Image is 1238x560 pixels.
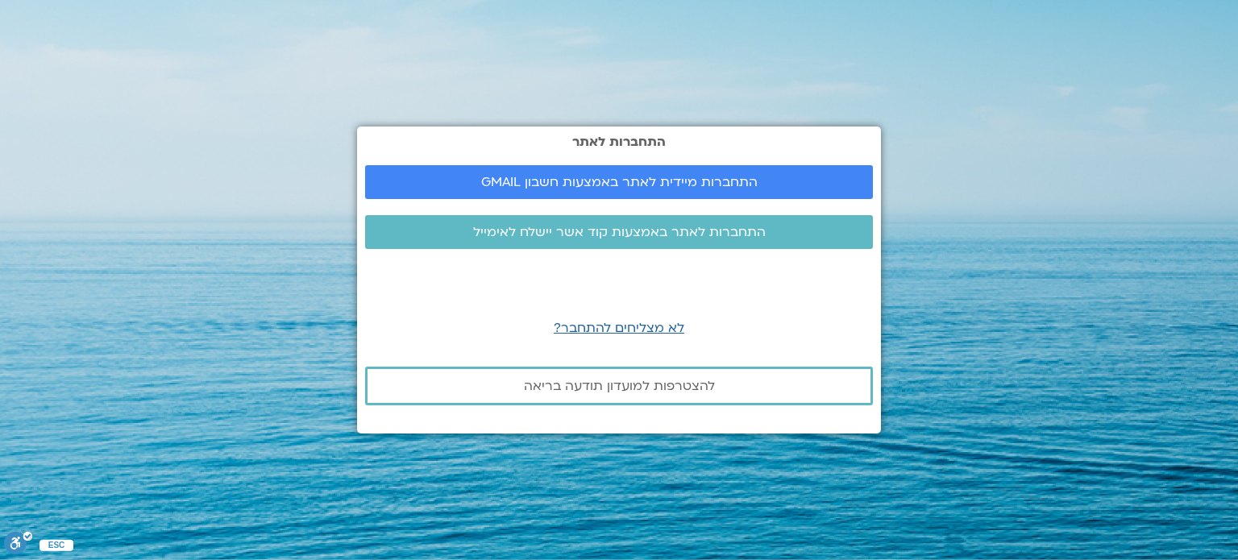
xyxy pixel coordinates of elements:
[365,215,873,249] a: התחברות לאתר באמצעות קוד אשר יישלח לאימייל
[365,165,873,199] a: התחברות מיידית לאתר באמצעות חשבון GMAIL
[524,379,715,393] span: להצטרפות למועדון תודעה בריאה
[481,175,758,189] span: התחברות מיידית לאתר באמצעות חשבון GMAIL
[365,135,873,149] h2: התחברות לאתר
[365,367,873,405] a: להצטרפות למועדון תודעה בריאה
[473,225,766,239] span: התחברות לאתר באמצעות קוד אשר יישלח לאימייל
[554,319,684,337] a: לא מצליחים להתחבר?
